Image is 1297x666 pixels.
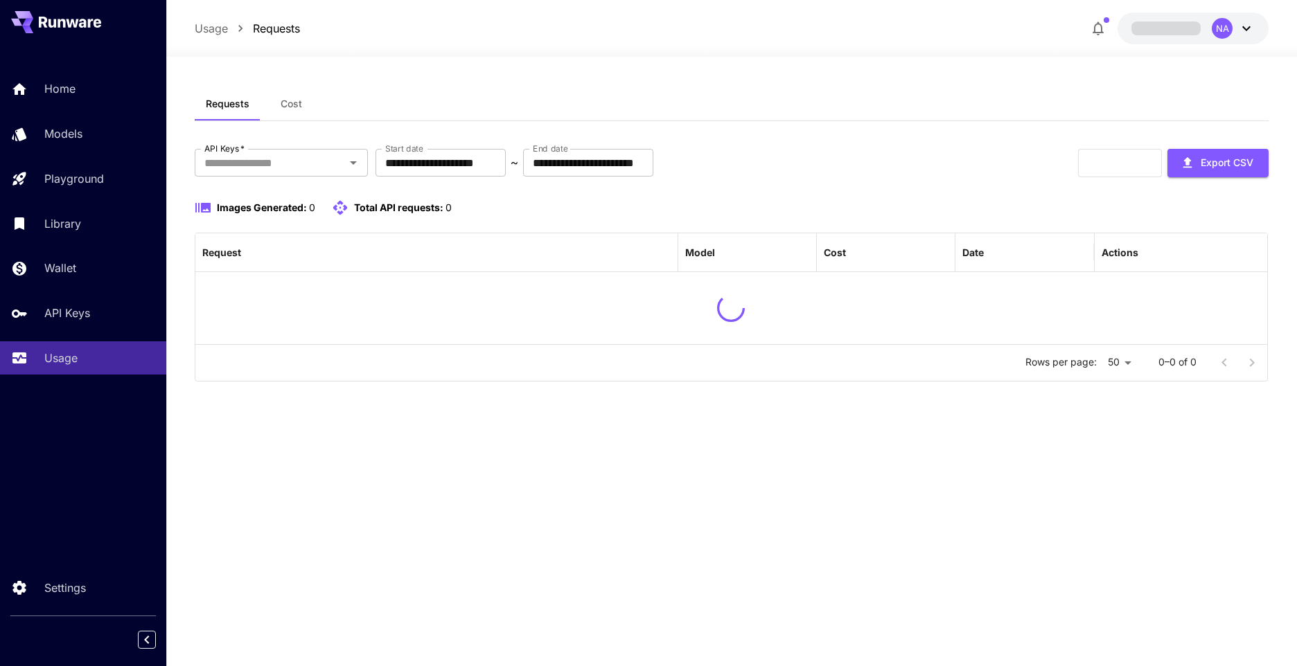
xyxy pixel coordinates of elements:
div: Collapse sidebar [148,627,166,652]
p: Wallet [44,260,76,276]
p: Settings [44,579,86,596]
div: NA [1212,18,1233,39]
button: NA [1118,12,1269,44]
label: End date [533,143,567,154]
span: Cost [281,98,302,110]
label: API Keys [204,143,245,154]
p: Playground [44,170,104,187]
p: 0–0 of 0 [1158,355,1197,369]
button: Open [344,153,363,172]
p: API Keys [44,305,90,321]
span: 0 [309,201,315,213]
p: Library [44,215,81,232]
div: Actions [1102,246,1138,258]
nav: breadcrumb [195,20,300,37]
a: Requests [253,20,300,37]
span: Images Generated: [217,201,307,213]
p: ~ [511,154,518,171]
p: Usage [44,350,78,366]
span: 0 [445,201,452,213]
label: Start date [385,143,423,154]
div: Model [685,246,715,258]
button: Export CSV [1167,149,1269,177]
div: Date [962,246,984,258]
span: Requests [206,98,249,110]
div: Request [202,246,241,258]
p: Home [44,80,76,97]
span: Total API requests: [354,201,443,213]
div: Cost [824,246,846,258]
a: Usage [195,20,228,37]
div: 50 [1102,352,1136,372]
p: Rows per page: [1025,355,1097,369]
button: Collapse sidebar [138,631,156,649]
p: Models [44,125,82,142]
